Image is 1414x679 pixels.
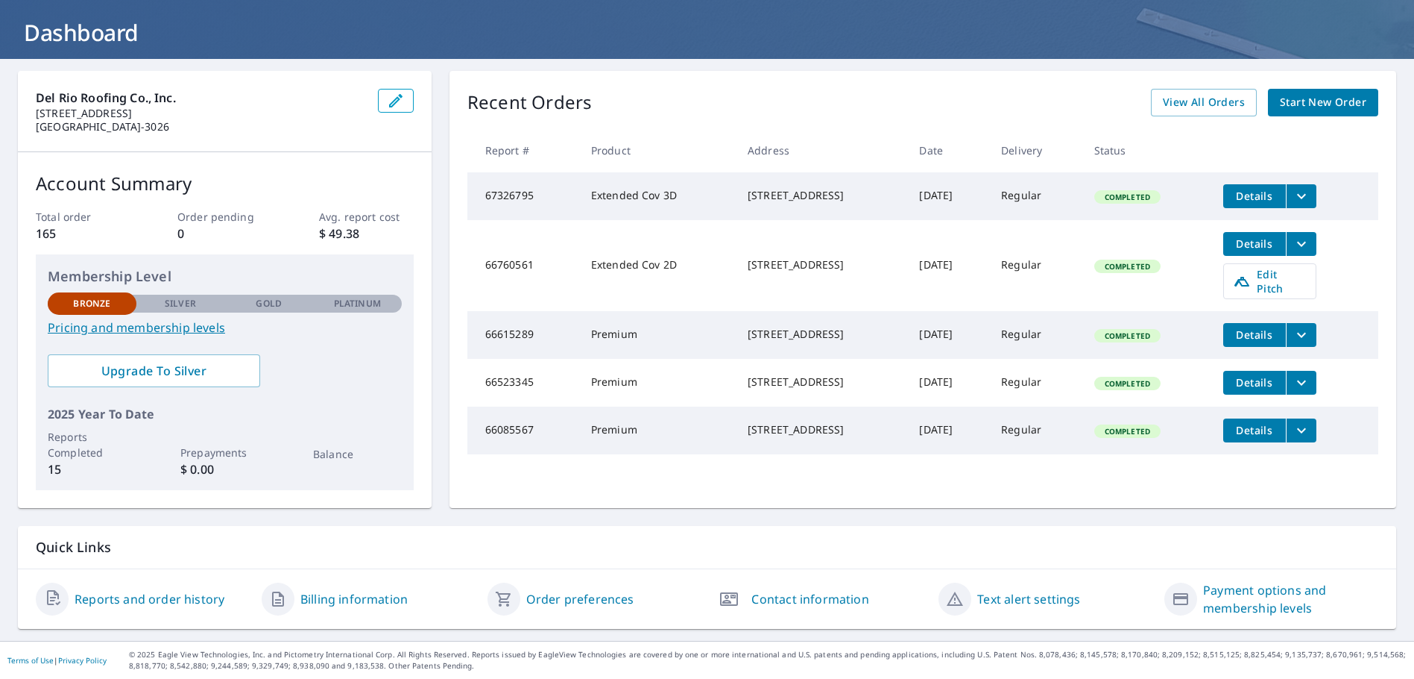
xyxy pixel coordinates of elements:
[36,209,130,225] p: Total order
[989,172,1082,220] td: Regular
[300,590,408,608] a: Billing information
[467,220,579,311] td: 66760561
[319,225,414,242] p: $ 49.38
[907,311,989,359] td: [DATE]
[579,172,736,220] td: Extended Cov 3D
[1223,419,1286,442] button: detailsBtn-66085567
[1286,419,1316,442] button: filesDropdownBtn-66085567
[180,460,269,478] p: $ 0.00
[467,89,593,116] p: Recent Orders
[1233,267,1307,295] span: Edit Pitch
[48,319,402,337] a: Pricing and membership levels
[1096,261,1159,272] span: Completed
[1223,371,1286,395] button: detailsBtn-66523345
[467,359,579,407] td: 66523345
[989,220,1082,311] td: Regular
[1232,237,1277,251] span: Details
[36,225,130,242] p: 165
[751,590,868,608] a: Contact information
[177,225,272,242] p: 0
[1286,371,1316,395] button: filesDropdownBtn-66523345
[907,359,989,407] td: [DATE]
[7,656,107,665] p: |
[579,128,736,172] th: Product
[1268,89,1378,116] a: Start New Order
[1286,323,1316,347] button: filesDropdownBtn-66615289
[1096,378,1159,389] span: Completed
[1096,192,1159,202] span: Completed
[60,363,248,379] span: Upgrade To Silver
[177,209,272,225] p: Order pending
[1223,232,1286,256] button: detailsBtn-66760561
[48,429,136,460] p: Reports Completed
[1286,184,1316,208] button: filesDropdownBtn-67326795
[36,107,366,120] p: [STREET_ADDRESS]
[907,220,989,311] td: [DATE]
[319,209,414,225] p: Avg. report cost
[989,311,1082,359] td: Regular
[1096,331,1159,341] span: Completed
[907,172,989,220] td: [DATE]
[1082,128,1211,172] th: Status
[1286,232,1316,256] button: filesDropdownBtn-66760561
[256,297,281,310] p: Gold
[1280,93,1366,112] span: Start New Order
[36,89,366,107] p: Del Rio Roofing Co., Inc.
[748,422,895,437] div: [STREET_ADDRESS]
[75,590,224,608] a: Reports and order history
[1096,426,1159,436] span: Completed
[1232,423,1277,437] span: Details
[467,128,579,172] th: Report #
[36,120,366,134] p: [GEOGRAPHIC_DATA]-3026
[1223,263,1316,299] a: Edit Pitch
[736,128,907,172] th: Address
[334,297,381,310] p: Platinum
[989,128,1082,172] th: Delivery
[1232,328,1277,342] span: Details
[989,359,1082,407] td: Regular
[748,327,895,342] div: [STREET_ADDRESS]
[1223,184,1286,208] button: detailsBtn-67326795
[1223,323,1286,347] button: detailsBtn-66615289
[977,590,1080,608] a: Text alert settings
[748,375,895,389] div: [STREET_ADDRESS]
[48,266,402,287] p: Membership Level
[467,172,579,220] td: 67326795
[1203,581,1378,617] a: Payment options and membership levels
[748,257,895,272] div: [STREET_ADDRESS]
[1232,375,1277,389] span: Details
[36,170,414,197] p: Account Summary
[48,405,402,423] p: 2025 Year To Date
[579,311,736,359] td: Premium
[467,407,579,454] td: 66085567
[748,188,895,203] div: [STREET_ADDRESS]
[48,460,136,478] p: 15
[36,538,1378,557] p: Quick Links
[579,220,736,311] td: Extended Cov 2D
[1163,93,1245,112] span: View All Orders
[73,297,110,310] p: Bronze
[579,359,736,407] td: Premium
[1151,89,1257,116] a: View All Orders
[907,128,989,172] th: Date
[48,354,260,387] a: Upgrade To Silver
[180,445,269,460] p: Prepayments
[7,655,54,666] a: Terms of Use
[579,407,736,454] td: Premium
[907,407,989,454] td: [DATE]
[1232,189,1277,203] span: Details
[129,649,1407,672] p: © 2025 Eagle View Technologies, Inc. and Pictometry International Corp. All Rights Reserved. Repo...
[989,407,1082,454] td: Regular
[526,590,634,608] a: Order preferences
[58,655,107,666] a: Privacy Policy
[18,17,1396,48] h1: Dashboard
[467,311,579,359] td: 66615289
[313,446,402,462] p: Balance
[165,297,196,310] p: Silver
